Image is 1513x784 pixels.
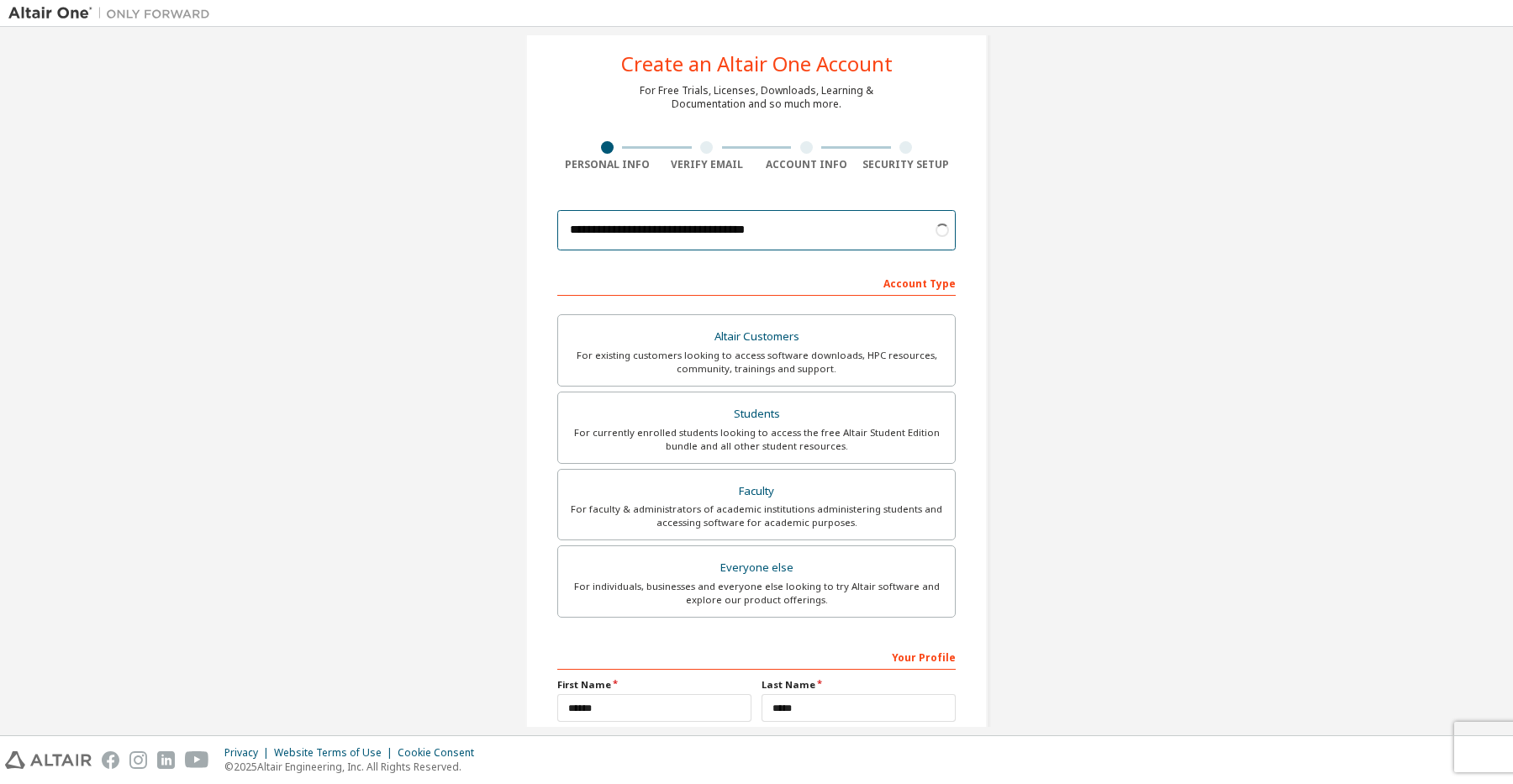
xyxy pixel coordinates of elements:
div: Cookie Consent [398,746,484,760]
label: First Name [557,678,751,692]
label: Last Name [762,678,956,692]
div: For currently enrolled students looking to access the free Altair Student Edition bundle and all ... [568,426,945,453]
div: Verify Email [657,158,757,171]
div: Privacy [224,746,274,760]
img: youtube.svg [185,751,209,769]
div: Account Type [557,269,956,296]
div: Account Info [756,158,857,171]
div: For existing customers looking to access software downloads, HPC resources, community, trainings ... [568,349,945,376]
img: facebook.svg [102,751,119,769]
div: For Free Trials, Licenses, Downloads, Learning & Documentation and so much more. [640,84,873,111]
div: Create an Altair One Account [621,54,893,74]
div: For individuals, businesses and everyone else looking to try Altair software and explore our prod... [568,580,945,607]
div: Students [568,403,945,426]
div: For faculty & administrators of academic institutions administering students and accessing softwa... [568,502,945,529]
img: altair_logo.svg [5,751,92,769]
img: linkedin.svg [157,751,175,769]
div: Everyone else [568,556,945,580]
div: Website Terms of Use [274,746,398,760]
img: Altair One [8,5,219,22]
div: Your Profile [557,643,956,670]
div: Altair Customers [568,325,945,349]
div: Security Setup [857,158,957,171]
img: instagram.svg [129,751,147,769]
div: Faculty [568,480,945,503]
p: © 2025 Altair Engineering, Inc. All Rights Reserved. [224,760,484,774]
div: Personal Info [557,158,657,171]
